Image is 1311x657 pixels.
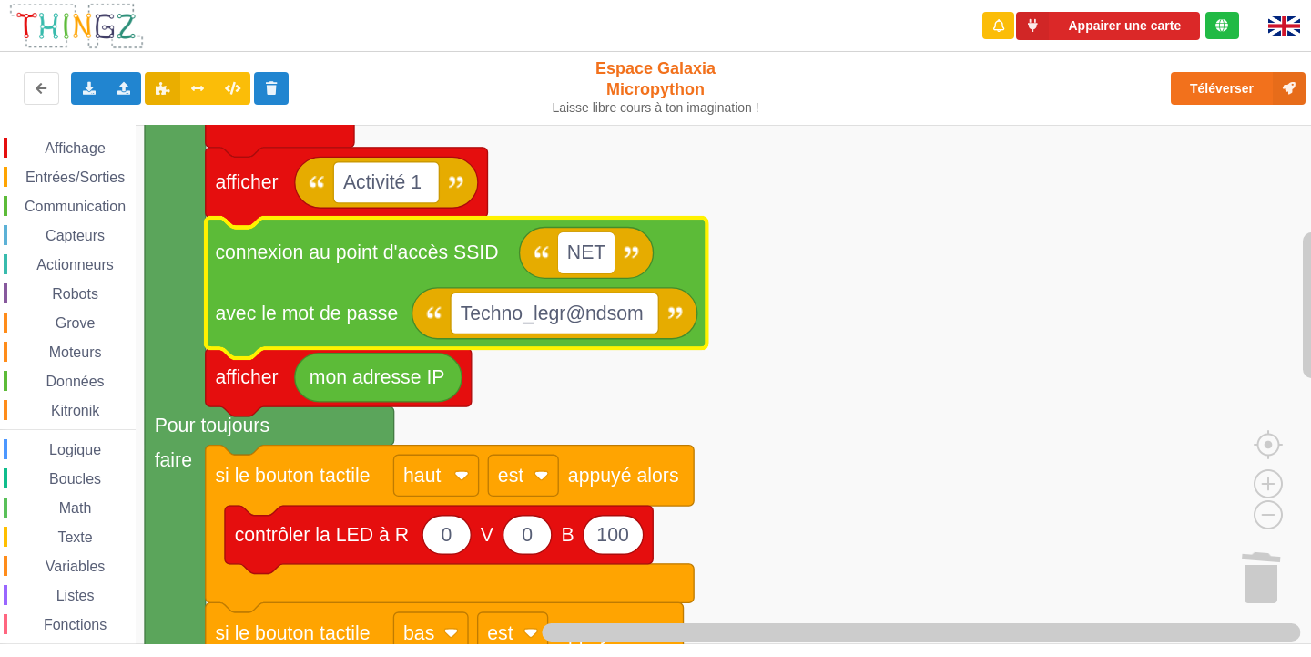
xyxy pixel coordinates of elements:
[55,529,95,545] span: Texte
[310,366,445,388] text: mon adresse IP
[22,199,128,214] span: Communication
[235,524,409,546] text: contrôler la LED à R
[403,622,434,644] text: bas
[34,257,117,272] span: Actionneurs
[53,315,98,331] span: Grove
[56,500,95,516] span: Math
[44,374,107,389] span: Données
[568,465,679,487] text: appuyé alors
[43,559,108,574] span: Variables
[215,241,498,263] text: connexion au point d'accès SSID
[155,449,192,471] text: faire
[596,524,628,546] text: 100
[403,465,441,487] text: haut
[522,524,533,546] text: 0
[46,471,104,487] span: Boucles
[41,617,109,632] span: Fonctions
[481,524,494,546] text: V
[8,2,145,50] img: thingz_logo.png
[544,100,767,116] div: Laisse libre cours à ton imagination !
[215,171,278,193] text: afficher
[442,524,452,546] text: 0
[544,58,767,116] div: Espace Galaxia Micropython
[48,403,102,418] span: Kitronik
[215,303,398,324] text: avec le mot de passe
[215,622,370,644] text: si le bouton tactile
[215,366,278,388] text: afficher
[461,303,644,324] text: Techno_legr@ndsom
[43,228,107,243] span: Capteurs
[557,622,668,644] text: appuyé alors
[46,442,104,457] span: Logique
[49,286,101,302] span: Robots
[487,622,513,644] text: est
[1171,72,1306,105] button: Téléverser
[215,465,370,487] text: si le bouton tactile
[54,588,97,603] span: Listes
[498,465,523,487] text: est
[561,524,574,546] text: B
[155,415,269,436] text: Pour toujours
[1205,12,1239,39] div: Tu es connecté au serveur de création de Thingz
[1268,16,1300,36] img: gb.png
[42,140,107,156] span: Affichage
[23,169,127,185] span: Entrées/Sorties
[343,171,422,193] text: Activité 1
[46,344,105,360] span: Moteurs
[1016,12,1200,40] button: Appairer une carte
[215,108,335,129] text: effacer l'écran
